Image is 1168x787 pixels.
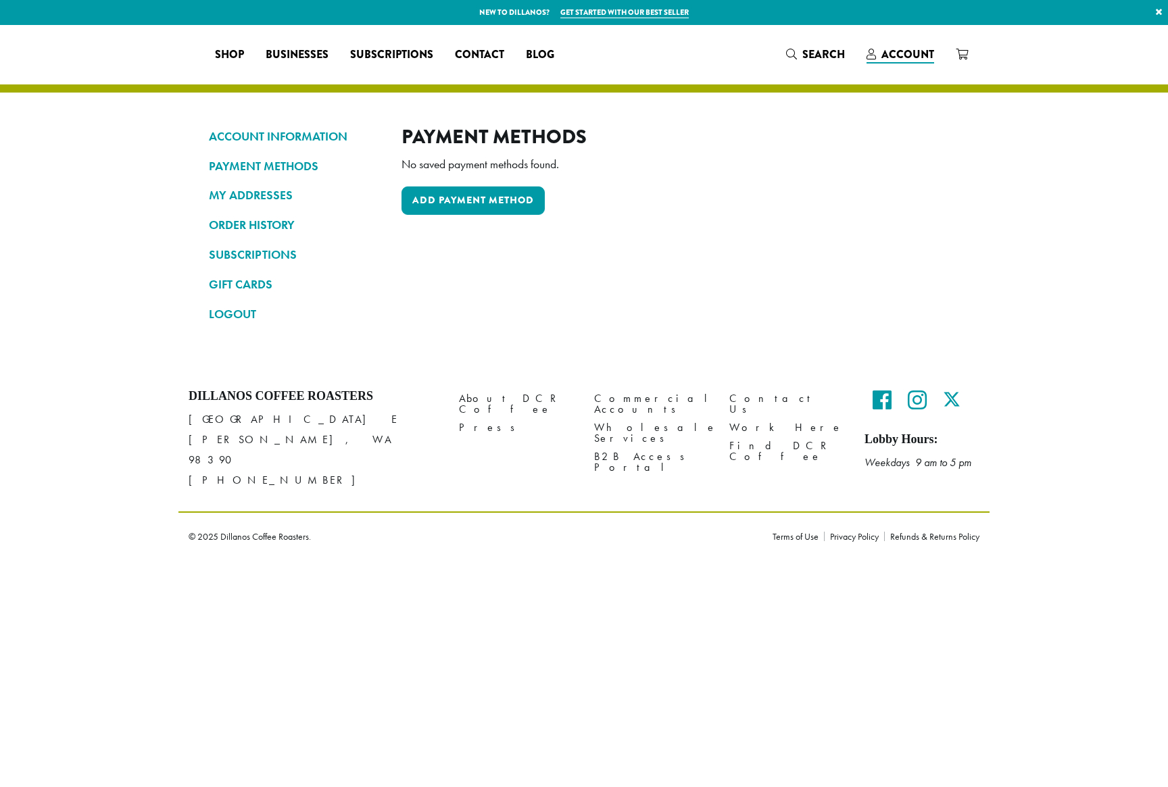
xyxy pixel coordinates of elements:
a: Terms of Use [773,532,824,541]
a: ACCOUNT INFORMATION [209,125,381,148]
a: SUBSCRIPTIONS [209,243,381,266]
a: ORDER HISTORY [209,213,381,236]
span: Search [802,47,845,62]
a: Privacy Policy [824,532,884,541]
p: No saved payment methods found. [401,153,959,176]
a: Commercial Accounts [594,389,709,418]
h4: Dillanos Coffee Roasters [189,389,439,404]
em: Weekdays 9 am to 5 pm [865,455,971,469]
a: Press [459,419,574,437]
h2: Payment Methods [401,125,959,149]
p: [GEOGRAPHIC_DATA] E [PERSON_NAME], WA 98390 [PHONE_NUMBER] [189,409,439,490]
a: Search [775,43,856,66]
span: Contact [455,47,504,64]
a: LOGOUT [209,303,381,326]
span: Businesses [266,47,328,64]
a: PAYMENT METHODS [209,155,381,178]
a: Refunds & Returns Policy [884,532,979,541]
a: Work Here [729,419,844,437]
a: GIFT CARDS [209,273,381,296]
a: Wholesale Services [594,419,709,448]
a: About DCR Coffee [459,389,574,418]
a: Get started with our best seller [560,7,689,18]
a: Contact Us [729,389,844,418]
h5: Lobby Hours: [865,432,979,447]
a: Find DCR Coffee [729,437,844,466]
span: Account [881,47,934,62]
nav: Account pages [209,125,381,336]
p: © 2025 Dillanos Coffee Roasters. [189,532,752,541]
a: Add payment method [401,186,545,215]
a: Shop [204,44,255,66]
span: Blog [526,47,554,64]
span: Shop [215,47,244,64]
a: B2B Access Portal [594,448,709,477]
span: Subscriptions [350,47,433,64]
a: MY ADDRESSES [209,184,381,207]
